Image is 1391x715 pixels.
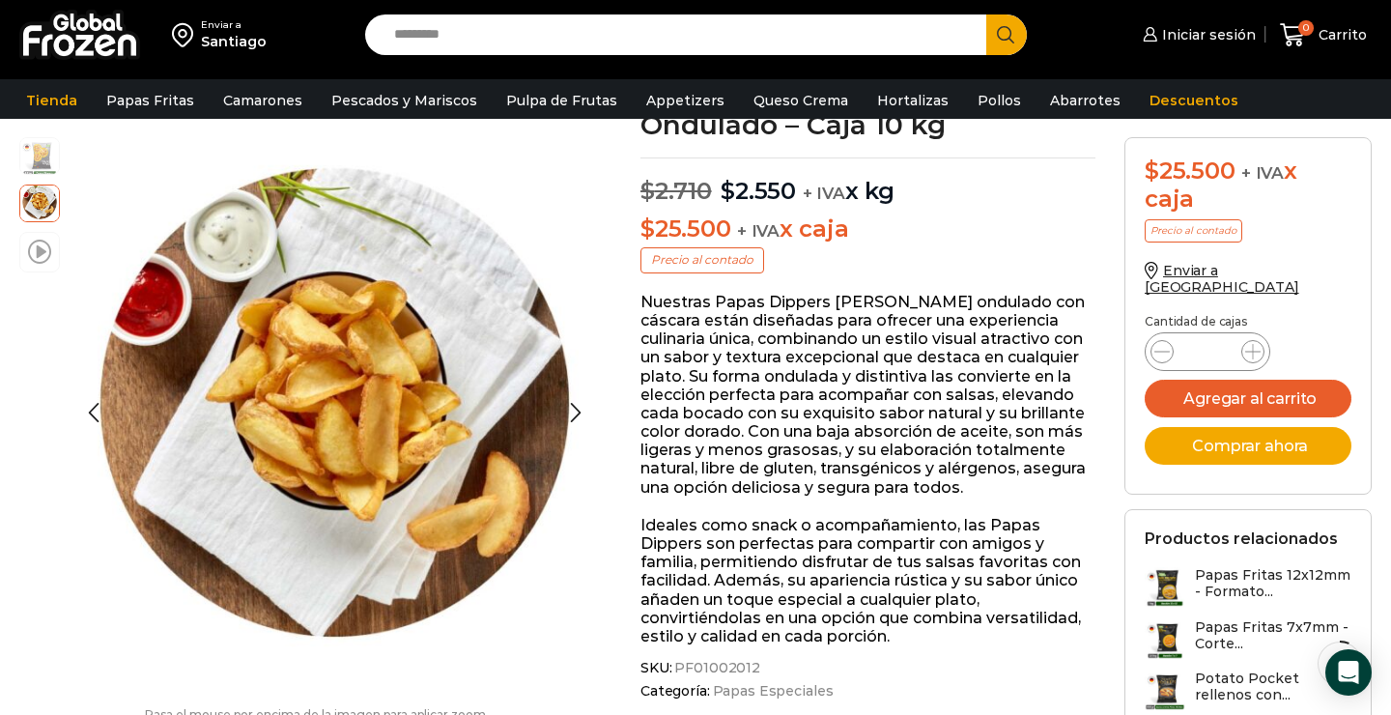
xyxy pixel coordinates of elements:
p: Precio al contado [1145,219,1242,243]
span: PF01002012 [671,660,760,676]
img: address-field-icon.svg [172,18,201,51]
div: x caja [1145,157,1351,214]
span: fto-4 [20,183,59,221]
a: Papas Fritas 7x7mm - Corte... [1145,619,1351,661]
span: + IVA [803,184,845,203]
input: Product quantity [1189,338,1226,365]
a: 0 Carrito [1275,13,1372,58]
span: $ [1145,157,1159,185]
p: Nuestras Papas Dippers [PERSON_NAME] ondulado con cáscara están diseñadas para ofrecer una experi... [640,293,1095,497]
a: Pescados y Mariscos [322,82,487,119]
span: Carrito [1314,25,1367,44]
span: $ [640,214,655,243]
span: $ [721,177,735,205]
div: Enviar a [201,18,267,32]
bdi: 2.710 [640,177,712,205]
p: Cantidad de cajas [1145,315,1351,329]
h3: Papas Fritas 7x7mm - Corte... [1195,619,1351,652]
span: 0 [1298,20,1314,36]
h2: Productos relacionados [1145,529,1338,548]
span: + IVA [737,221,780,241]
div: Santiago [201,32,267,51]
a: Potato Pocket rellenos con... [1145,671,1351,712]
p: Precio al contado [640,247,764,272]
a: Pulpa de Frutas [497,82,627,119]
a: Iniciar sesión [1138,15,1256,54]
span: + IVA [1241,163,1284,183]
a: Descuentos [1140,82,1248,119]
p: x caja [640,215,1095,243]
h3: Potato Pocket rellenos con... [1195,671,1351,703]
a: Papas Especiales [710,683,834,700]
div: Open Intercom Messenger [1325,649,1372,696]
a: Tienda [16,82,87,119]
bdi: 25.500 [640,214,730,243]
p: Ideales como snack o acompañamiento, las Papas Dippers son perfectas para compartir con amigos y ... [640,516,1095,645]
p: x kg [640,157,1095,206]
span: Iniciar sesión [1157,25,1256,44]
span: $ [640,177,655,205]
a: Enviar a [GEOGRAPHIC_DATA] [1145,262,1299,296]
button: Search button [986,14,1027,55]
button: Agregar al carrito [1145,380,1351,417]
a: Hortalizas [867,82,958,119]
a: Queso Crema [744,82,858,119]
a: Papas Fritas 12x12mm - Formato... [1145,567,1351,609]
button: Comprar ahora [1145,427,1351,465]
h1: Papas Fritas Dippers – Corte Ondulado – Caja 10 kg [640,84,1095,138]
a: Papas Fritas [97,82,204,119]
bdi: 2.550 [721,177,796,205]
span: Categoría: [640,683,1095,700]
bdi: 25.500 [1145,157,1235,185]
a: Pollos [968,82,1031,119]
span: SKU: [640,660,1095,676]
a: Appetizers [637,82,734,119]
a: Camarones [213,82,312,119]
a: Abarrotes [1040,82,1130,119]
span: dippers [20,138,59,177]
h3: Papas Fritas 12x12mm - Formato... [1195,567,1351,600]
